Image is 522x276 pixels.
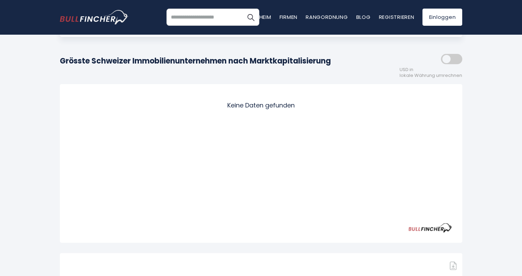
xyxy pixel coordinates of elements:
[242,9,259,26] button: Suchen
[60,10,129,25] img: Bullfincher-Logo
[379,13,414,21] a: Registrieren
[280,13,298,21] a: Firmen
[422,9,462,26] a: Einloggen
[259,13,271,21] a: Heim
[60,55,331,67] h1: Grösste Schweizer Immobilienunternehmen nach Marktkapitalisierung
[400,67,462,79] span: USD in lokale Währung umrechnen
[356,13,370,21] a: Blog
[60,10,129,25] a: Zur Startseite
[306,13,348,21] a: Rangordnung
[70,94,452,116] div: Keine Daten gefunden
